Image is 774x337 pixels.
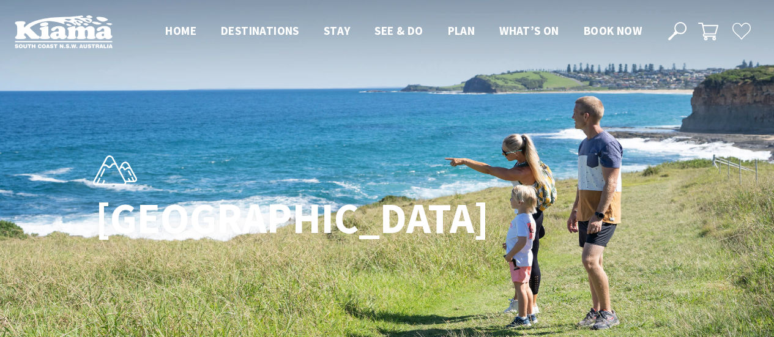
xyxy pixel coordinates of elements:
[448,23,475,38] span: Plan
[324,23,351,38] span: Stay
[15,15,113,48] img: Kiama Logo
[499,23,559,38] span: What’s On
[165,23,196,38] span: Home
[374,23,423,38] span: See & Do
[153,21,654,42] nav: Main Menu
[221,23,299,38] span: Destinations
[584,23,642,38] span: Book now
[95,195,441,242] h1: [GEOGRAPHIC_DATA]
